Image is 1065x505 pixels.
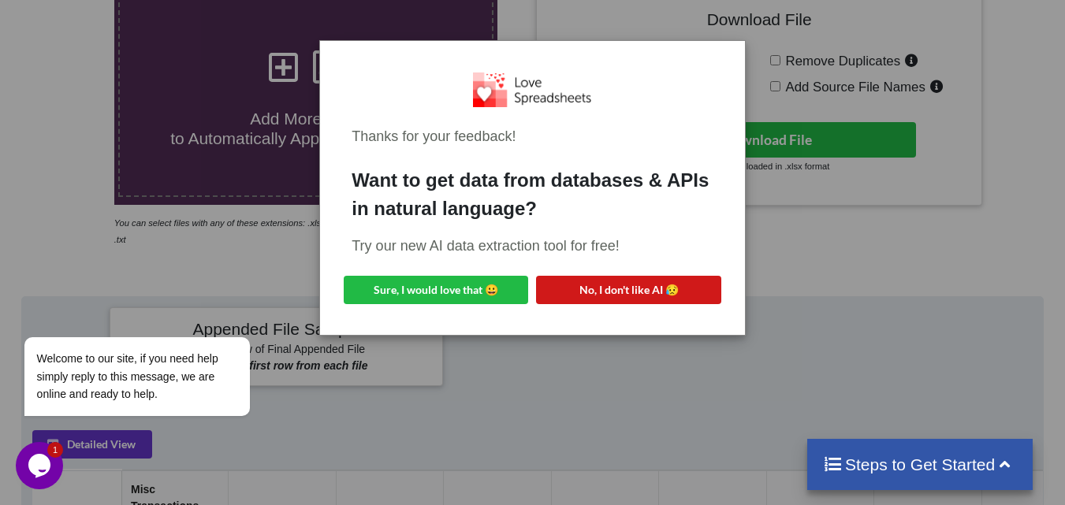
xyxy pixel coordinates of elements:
button: No, I don't like AI 😥 [536,276,721,304]
iframe: chat widget [16,195,300,434]
img: Logo.png [473,72,591,106]
div: Want to get data from databases & APIs in natural language? [352,166,713,223]
h4: Steps to Get Started [823,455,1018,474]
iframe: chat widget [16,442,66,489]
div: Thanks for your feedback! [352,126,713,147]
div: Try our new AI data extraction tool for free! [352,236,713,257]
button: Sure, I would love that 😀 [344,276,528,304]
